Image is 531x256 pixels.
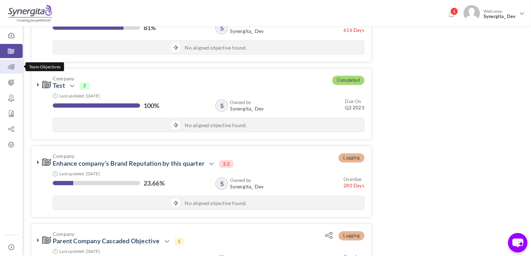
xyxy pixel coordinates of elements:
b: Owned by [230,177,251,183]
a: S [216,23,227,34]
span: 3.3 [219,160,233,168]
small: Due On [345,98,361,104]
small: Q2 2023 [345,98,364,111]
img: Logo [8,5,52,22]
span: Lagging [339,153,364,163]
a: S [216,178,227,189]
span: Completed [332,76,364,85]
span: 7 [80,82,90,90]
a: Test [53,81,65,89]
span: Synergita_ Dev [230,184,264,189]
label: 100% [144,102,160,109]
span: Company [53,76,304,81]
b: Owned by [230,99,251,105]
span: 5 [174,238,184,245]
label: 23.66% [144,180,165,187]
a: Enhance company’s Brand Reputation by this quarter [53,159,204,167]
span: 1 [450,7,458,15]
small: Last updated: [DATE] [59,249,100,254]
small: 616 Days [344,21,364,33]
button: chat-button [508,233,527,252]
small: 280 Days [344,176,364,189]
small: Last updated: [DATE] [59,93,100,98]
small: Overdue [344,176,362,182]
span: Synergita_ Dev [230,106,264,112]
a: Notifications [446,9,457,21]
span: Company [53,153,304,159]
span: No aligned objective found. [185,200,247,207]
small: Last updated: [DATE] [59,171,100,176]
img: Photo [463,5,480,22]
span: Company [53,231,304,237]
span: Lagging [339,231,364,240]
span: Synergita_ Dev [230,28,264,34]
div: Team Objectives [25,62,64,71]
span: No aligned objective found. [185,44,247,51]
a: Parent Company Cascaded Objective [53,237,160,245]
span: No aligned objective found. [185,122,247,129]
a: S [216,100,227,111]
label: 81% [144,24,156,31]
span: Synergita_ Dev [484,14,517,19]
a: Photo Welcome,Synergita_ Dev [461,2,527,23]
span: Welcome, [480,5,519,23]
